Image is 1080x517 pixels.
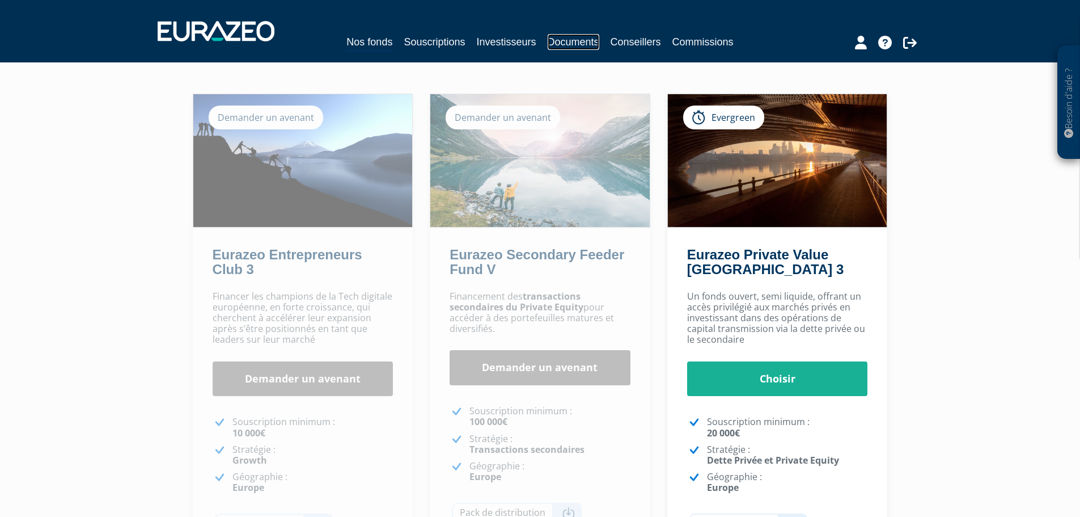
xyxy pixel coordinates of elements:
[687,362,868,397] a: Choisir
[232,454,267,466] strong: Growth
[450,291,630,335] p: Financement des pour accéder à des portefeuilles matures et diversifiés.
[213,291,393,346] p: Financer les champions de la Tech digitale européenne, en forte croissance, qui cherchent à accél...
[687,291,868,346] p: Un fonds ouvert, semi liquide, offrant un accès privilégié aux marchés privés en investissant dan...
[707,454,839,466] strong: Dette Privée et Private Equity
[1062,52,1075,154] p: Besoin d'aide ?
[469,461,630,482] p: Géographie :
[232,427,265,439] strong: 10 000€
[548,34,599,50] a: Documents
[469,443,585,456] strong: Transactions secondaires
[446,106,560,129] div: Demander un avenant
[707,444,868,466] p: Stratégie :
[450,290,583,313] strong: transactions secondaires du Private Equity
[209,106,323,129] div: Demander un avenant
[469,415,507,428] strong: 100 000€
[687,247,844,277] a: Eurazeo Private Value [GEOGRAPHIC_DATA] 3
[683,106,764,129] div: Evergreen
[707,417,868,438] p: Souscription minimum :
[232,417,393,438] p: Souscription minimum :
[707,472,868,493] p: Géographie :
[668,94,887,227] img: Eurazeo Private Value Europe 3
[158,21,274,41] img: 1732889491-logotype_eurazeo_blanc_rvb.png
[232,481,264,494] strong: Europe
[611,34,661,50] a: Conseillers
[707,427,740,439] strong: 20 000€
[232,472,393,493] p: Géographie :
[450,350,630,385] a: Demander un avenant
[346,34,392,52] a: Nos fonds
[232,444,393,466] p: Stratégie :
[404,34,465,50] a: Souscriptions
[707,481,739,494] strong: Europe
[430,94,650,227] img: Eurazeo Secondary Feeder Fund V
[469,434,630,455] p: Stratégie :
[469,406,630,427] p: Souscription minimum :
[193,94,413,227] img: Eurazeo Entrepreneurs Club 3
[450,247,624,277] a: Eurazeo Secondary Feeder Fund V
[469,470,501,483] strong: Europe
[476,34,536,50] a: Investisseurs
[672,34,734,50] a: Commissions
[213,247,362,277] a: Eurazeo Entrepreneurs Club 3
[213,362,393,397] a: Demander un avenant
